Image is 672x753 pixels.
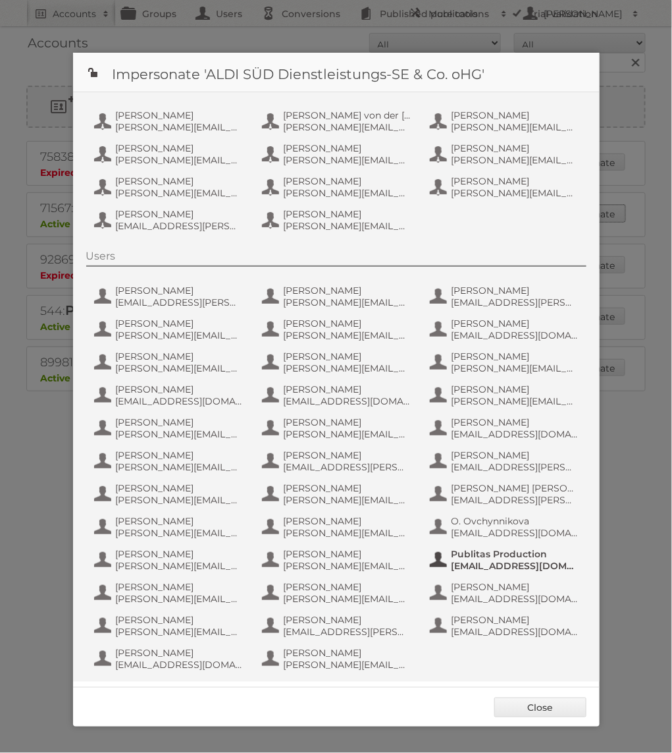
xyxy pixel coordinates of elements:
[116,581,244,593] span: [PERSON_NAME]
[284,175,411,187] span: [PERSON_NAME]
[284,208,411,220] span: [PERSON_NAME]
[452,154,579,166] span: [PERSON_NAME][EMAIL_ADDRESS][DOMAIN_NAME]
[284,449,411,461] span: [PERSON_NAME]
[116,626,244,638] span: [PERSON_NAME][EMAIL_ADDRESS][DOMAIN_NAME]
[261,141,415,167] button: [PERSON_NAME] [PERSON_NAME][EMAIL_ADDRESS][PERSON_NAME][DOMAIN_NAME]
[428,580,583,606] button: [PERSON_NAME] [EMAIL_ADDRESS][DOMAIN_NAME]
[428,547,583,573] button: Publitas Production [EMAIL_ADDRESS][DOMAIN_NAME]
[116,593,244,605] span: [PERSON_NAME][EMAIL_ADDRESS][PERSON_NAME][DOMAIN_NAME]
[93,415,247,441] button: [PERSON_NAME] [PERSON_NAME][EMAIL_ADDRESS][DOMAIN_NAME]
[86,250,586,267] div: Users
[284,350,411,362] span: [PERSON_NAME]
[116,428,244,440] span: [PERSON_NAME][EMAIL_ADDRESS][DOMAIN_NAME]
[452,121,579,133] span: [PERSON_NAME][EMAIL_ADDRESS][PERSON_NAME][DOMAIN_NAME]
[428,448,583,474] button: [PERSON_NAME] [EMAIL_ADDRESS][PERSON_NAME][DOMAIN_NAME]
[428,382,583,408] button: [PERSON_NAME] [PERSON_NAME][EMAIL_ADDRESS][DOMAIN_NAME]
[284,296,411,308] span: [PERSON_NAME][EMAIL_ADDRESS][PERSON_NAME][DOMAIN_NAME]
[452,187,579,199] span: [PERSON_NAME][EMAIL_ADDRESS][PERSON_NAME][DOMAIN_NAME]
[452,614,579,626] span: [PERSON_NAME]
[116,121,244,133] span: [PERSON_NAME][EMAIL_ADDRESS][DOMAIN_NAME]
[284,647,411,659] span: [PERSON_NAME]
[261,514,415,540] button: [PERSON_NAME] [PERSON_NAME][EMAIL_ADDRESS][PERSON_NAME][DOMAIN_NAME]
[93,382,247,408] button: [PERSON_NAME] [EMAIL_ADDRESS][DOMAIN_NAME]
[452,362,579,374] span: [PERSON_NAME][EMAIL_ADDRESS][PERSON_NAME][DOMAIN_NAME]
[428,613,583,639] button: [PERSON_NAME] [EMAIL_ADDRESS][DOMAIN_NAME]
[116,142,244,154] span: [PERSON_NAME]
[452,142,579,154] span: [PERSON_NAME]
[284,220,411,232] span: [PERSON_NAME][EMAIL_ADDRESS][PERSON_NAME][DOMAIN_NAME]
[116,395,244,407] span: [EMAIL_ADDRESS][DOMAIN_NAME]
[428,108,583,134] button: [PERSON_NAME] [PERSON_NAME][EMAIL_ADDRESS][PERSON_NAME][DOMAIN_NAME]
[116,548,244,560] span: [PERSON_NAME]
[452,581,579,593] span: [PERSON_NAME]
[116,614,244,626] span: [PERSON_NAME]
[428,316,583,343] button: [PERSON_NAME] [EMAIL_ADDRESS][DOMAIN_NAME]
[452,593,579,605] span: [EMAIL_ADDRESS][DOMAIN_NAME]
[73,53,600,92] h1: Impersonate 'ALDI SÜD Dienstleistungs-SE & Co. oHG'
[261,316,415,343] button: [PERSON_NAME] [PERSON_NAME][EMAIL_ADDRESS][PERSON_NAME][DOMAIN_NAME]
[452,383,579,395] span: [PERSON_NAME]
[284,482,411,494] span: [PERSON_NAME]
[428,141,583,167] button: [PERSON_NAME] [PERSON_NAME][EMAIL_ADDRESS][DOMAIN_NAME]
[284,581,411,593] span: [PERSON_NAME]
[116,154,244,166] span: [PERSON_NAME][EMAIL_ADDRESS][PERSON_NAME][DOMAIN_NAME]
[284,187,411,199] span: [PERSON_NAME][EMAIL_ADDRESS][DOMAIN_NAME]
[452,175,579,187] span: [PERSON_NAME]
[428,481,583,507] button: [PERSON_NAME] [PERSON_NAME] [EMAIL_ADDRESS][PERSON_NAME][PERSON_NAME][DOMAIN_NAME]
[93,646,247,672] button: [PERSON_NAME] [EMAIL_ADDRESS][DOMAIN_NAME]
[428,349,583,376] button: [PERSON_NAME] [PERSON_NAME][EMAIL_ADDRESS][PERSON_NAME][DOMAIN_NAME]
[261,174,415,200] button: [PERSON_NAME] [PERSON_NAME][EMAIL_ADDRESS][DOMAIN_NAME]
[452,560,579,572] span: [EMAIL_ADDRESS][DOMAIN_NAME]
[93,514,247,540] button: [PERSON_NAME] [PERSON_NAME][EMAIL_ADDRESS][PERSON_NAME][DOMAIN_NAME]
[284,395,411,407] span: [EMAIL_ADDRESS][DOMAIN_NAME]
[116,350,244,362] span: [PERSON_NAME]
[261,349,415,376] button: [PERSON_NAME] [PERSON_NAME][EMAIL_ADDRESS][PERSON_NAME][DOMAIN_NAME]
[116,647,244,659] span: [PERSON_NAME]
[116,416,244,428] span: [PERSON_NAME]
[452,318,579,329] span: [PERSON_NAME]
[452,626,579,638] span: [EMAIL_ADDRESS][DOMAIN_NAME]
[116,318,244,329] span: [PERSON_NAME]
[284,626,411,638] span: [EMAIL_ADDRESS][PERSON_NAME][DOMAIN_NAME]
[452,296,579,308] span: [EMAIL_ADDRESS][PERSON_NAME][DOMAIN_NAME]
[284,109,411,121] span: [PERSON_NAME] von der [PERSON_NAME]
[261,580,415,606] button: [PERSON_NAME] [PERSON_NAME][EMAIL_ADDRESS][DOMAIN_NAME]
[116,285,244,296] span: [PERSON_NAME]
[428,514,583,540] button: O. Ovchynnikova [EMAIL_ADDRESS][DOMAIN_NAME]
[452,285,579,296] span: [PERSON_NAME]
[261,646,415,672] button: [PERSON_NAME] [PERSON_NAME][EMAIL_ADDRESS][DOMAIN_NAME]
[116,461,244,473] span: [PERSON_NAME][EMAIL_ADDRESS][PERSON_NAME][DOMAIN_NAME]
[116,659,244,671] span: [EMAIL_ADDRESS][DOMAIN_NAME]
[261,415,415,441] button: [PERSON_NAME] [PERSON_NAME][EMAIL_ADDRESS][PERSON_NAME][DOMAIN_NAME]
[284,515,411,527] span: [PERSON_NAME]
[452,515,579,527] span: O. Ovchynnikova
[116,109,244,121] span: [PERSON_NAME]
[93,108,247,134] button: [PERSON_NAME] [PERSON_NAME][EMAIL_ADDRESS][DOMAIN_NAME]
[284,494,411,506] span: [PERSON_NAME][EMAIL_ADDRESS][PERSON_NAME][DOMAIN_NAME]
[93,316,247,343] button: [PERSON_NAME] [PERSON_NAME][EMAIL_ADDRESS][PERSON_NAME][DOMAIN_NAME]
[116,187,244,199] span: [PERSON_NAME][EMAIL_ADDRESS][DOMAIN_NAME]
[284,548,411,560] span: [PERSON_NAME]
[284,121,411,133] span: [PERSON_NAME][EMAIL_ADDRESS][DOMAIN_NAME]
[428,283,583,310] button: [PERSON_NAME] [EMAIL_ADDRESS][PERSON_NAME][DOMAIN_NAME]
[93,613,247,639] button: [PERSON_NAME] [PERSON_NAME][EMAIL_ADDRESS][DOMAIN_NAME]
[284,527,411,539] span: [PERSON_NAME][EMAIL_ADDRESS][PERSON_NAME][DOMAIN_NAME]
[261,547,415,573] button: [PERSON_NAME] [PERSON_NAME][EMAIL_ADDRESS][DOMAIN_NAME]
[284,560,411,572] span: [PERSON_NAME][EMAIL_ADDRESS][DOMAIN_NAME]
[116,383,244,395] span: [PERSON_NAME]
[261,283,415,310] button: [PERSON_NAME] [PERSON_NAME][EMAIL_ADDRESS][PERSON_NAME][DOMAIN_NAME]
[428,174,583,200] button: [PERSON_NAME] [PERSON_NAME][EMAIL_ADDRESS][PERSON_NAME][DOMAIN_NAME]
[116,220,244,232] span: [EMAIL_ADDRESS][PERSON_NAME][DOMAIN_NAME]
[116,560,244,572] span: [PERSON_NAME][EMAIL_ADDRESS][DOMAIN_NAME]
[116,515,244,527] span: [PERSON_NAME]
[116,482,244,494] span: [PERSON_NAME]
[452,461,579,473] span: [EMAIL_ADDRESS][PERSON_NAME][DOMAIN_NAME]
[261,613,415,639] button: [PERSON_NAME] [EMAIL_ADDRESS][PERSON_NAME][DOMAIN_NAME]
[452,449,579,461] span: [PERSON_NAME]
[452,494,579,506] span: [EMAIL_ADDRESS][PERSON_NAME][PERSON_NAME][DOMAIN_NAME]
[116,362,244,374] span: [PERSON_NAME][EMAIL_ADDRESS][PERSON_NAME][DOMAIN_NAME]
[93,547,247,573] button: [PERSON_NAME] [PERSON_NAME][EMAIL_ADDRESS][DOMAIN_NAME]
[452,416,579,428] span: [PERSON_NAME]
[261,448,415,474] button: [PERSON_NAME] [EMAIL_ADDRESS][PERSON_NAME][DOMAIN_NAME]
[116,329,244,341] span: [PERSON_NAME][EMAIL_ADDRESS][PERSON_NAME][DOMAIN_NAME]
